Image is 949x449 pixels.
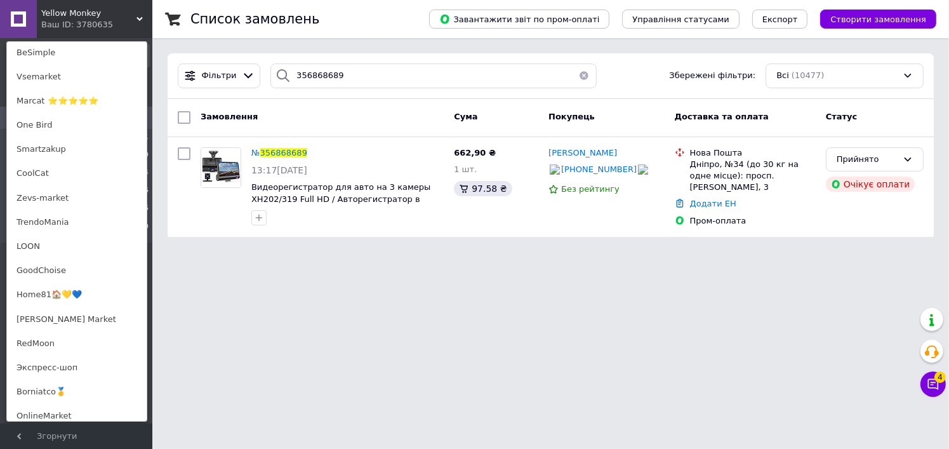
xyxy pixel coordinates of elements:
[7,404,147,428] a: OnlineMarket
[7,161,147,185] a: CoolCat
[561,184,620,194] span: Без рейтингу
[439,13,599,25] span: Завантажити звіт по пром-оплаті
[837,153,898,166] div: Прийнято
[251,182,430,215] a: Видеорегистратор для авто на 3 камеры XH202/319 Full HD / Авторегистратор в машину с датчиком удара
[675,112,769,121] span: Доставка та оплата
[830,15,926,24] span: Створити замовлення
[7,137,147,161] a: Smartzakup
[7,41,147,65] a: BeSimple
[7,186,147,210] a: Zevs-market
[251,148,307,157] a: №356868689
[201,147,241,188] a: Фото товару
[190,11,319,27] h1: Список замовлень
[7,210,147,234] a: TrendoMania
[550,164,560,177] img: Zoiper Click2Dial
[7,356,147,380] a: Экспресс-шоп
[251,148,260,157] span: №
[548,164,649,174] span: Zoiper Click2Dial[PHONE_NUMBER]UA
[776,70,789,82] span: Всі
[260,148,307,157] span: 356868689
[201,148,241,187] img: Фото товару
[429,10,609,29] button: Завантажити звіт по пром-оплаті
[690,215,816,227] div: Пром-оплата
[41,8,136,19] span: Yellow Monkey
[638,164,648,177] img: UA
[7,113,147,137] a: One Bird
[820,10,936,29] button: Створити замовлення
[7,89,147,113] a: Marcat ⭐⭐⭐⭐⭐
[454,164,477,174] span: 1 шт.
[7,65,147,89] a: Vsemarket
[7,307,147,332] a: [PERSON_NAME] Market
[920,372,946,397] button: Чат з покупцем4
[548,148,617,157] span: [PERSON_NAME]
[762,15,798,24] span: Експорт
[807,14,936,23] a: Створити замовлення
[934,372,946,383] span: 4
[548,147,617,159] a: [PERSON_NAME]
[622,10,740,29] button: Управління статусами
[454,181,512,196] div: 97.58 ₴
[669,70,755,82] span: Збережені фільтри:
[454,148,496,157] span: 662,90 ₴
[202,70,237,82] span: Фільтри
[632,15,729,24] span: Управління статусами
[690,159,816,194] div: Дніпро, №34 (до 30 кг на одне місце): просп. [PERSON_NAME], 3
[792,70,825,80] span: (10477)
[752,10,808,29] button: Експорт
[251,165,307,175] span: 13:17[DATE]
[454,112,477,121] span: Cума
[826,112,858,121] span: Статус
[826,177,915,192] div: Очікує оплати
[7,258,147,283] a: GoodChoise
[7,380,147,404] a: Borniatco🥇
[270,64,596,88] input: Пошук за номером замовлення, ПІБ покупця, номером телефону, Email, номером накладної
[41,19,95,30] div: Ваш ID: 3780635
[561,164,637,174] a: [PHONE_NUMBER]
[7,283,147,307] a: Home81🏠💛💙
[571,64,597,88] button: Очистить
[548,112,595,121] span: Покупець
[690,147,816,159] div: Нова Пошта
[7,234,147,258] a: LOON
[7,332,147,356] a: RedMoon
[690,199,736,208] a: Додати ЕН
[201,112,258,121] span: Замовлення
